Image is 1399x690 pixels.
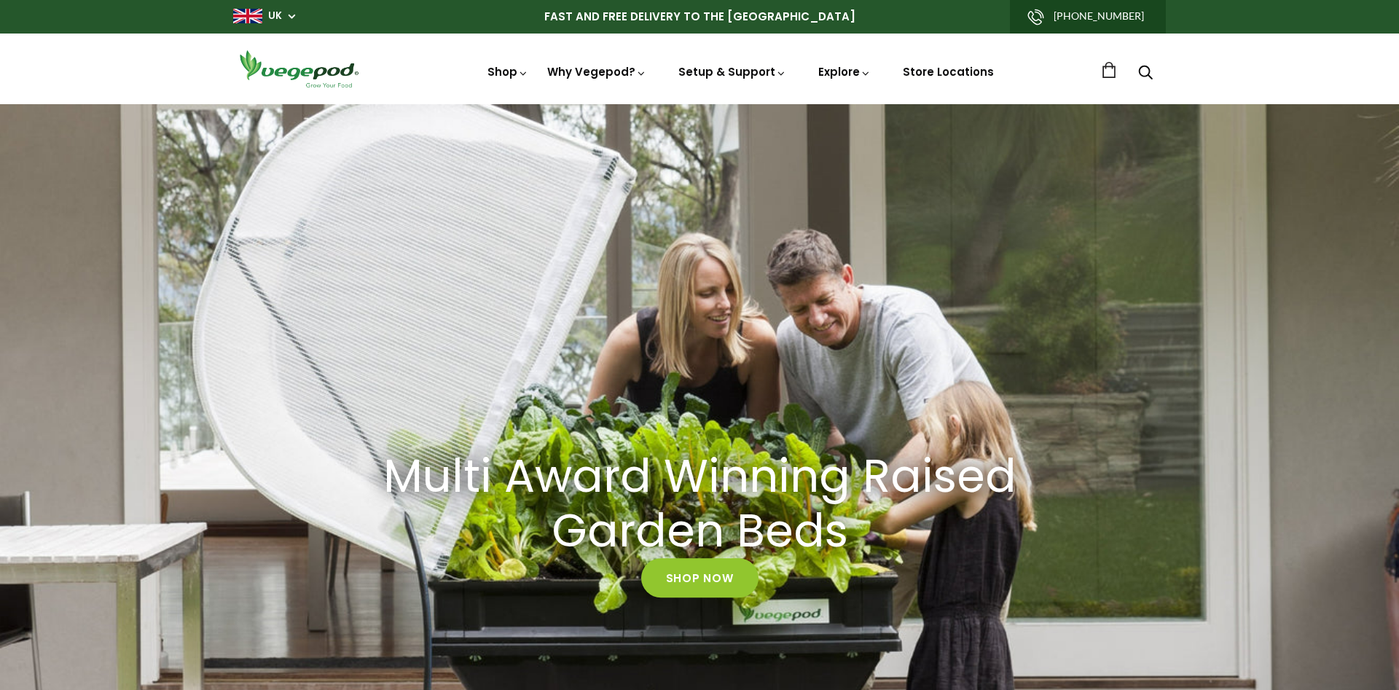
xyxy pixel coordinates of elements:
a: Multi Award Winning Raised Garden Beds [353,450,1046,559]
img: gb_large.png [233,9,262,23]
img: Vegepod [233,48,364,90]
a: Search [1138,66,1153,82]
a: Shop [487,64,528,79]
a: UK [268,9,282,23]
a: Store Locations [903,64,994,79]
a: Explore [818,64,871,79]
h2: Multi Award Winning Raised Garden Beds [372,450,1027,559]
a: Shop Now [641,559,759,598]
a: Setup & Support [678,64,786,79]
a: Why Vegepod? [547,64,646,79]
